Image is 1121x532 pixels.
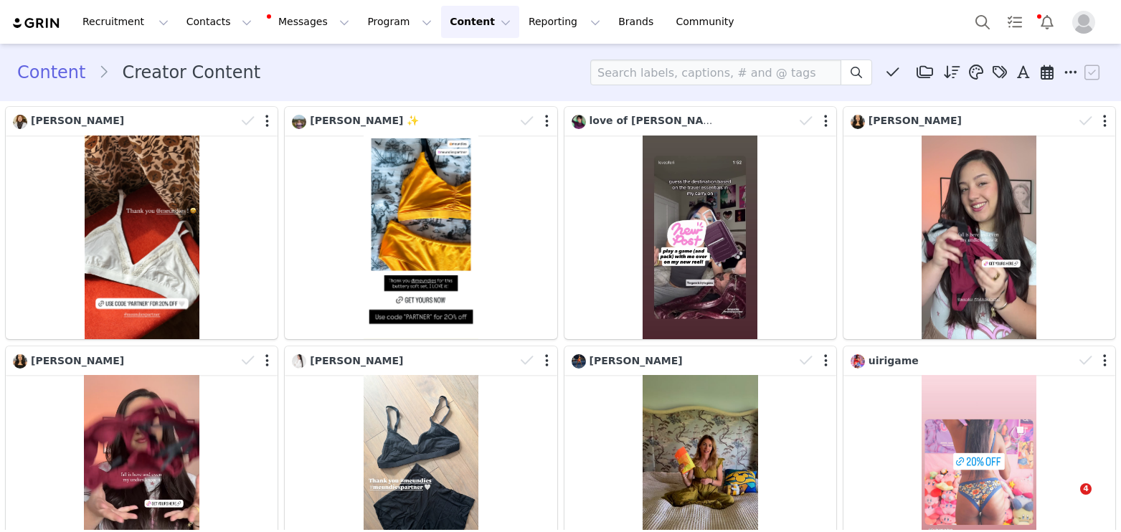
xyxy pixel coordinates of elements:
span: [PERSON_NAME] [590,355,683,366]
img: 69fb5423-c133-4a0a-a276-b790723c096d.jpg [292,354,306,369]
button: Recruitment [74,6,177,38]
button: Profile [1064,11,1110,34]
span: [PERSON_NAME] [310,355,403,366]
span: [PERSON_NAME] [31,115,124,126]
img: 9b179f09-8dd2-40f8-94bf-84d3caadda8f--s.jpg [13,354,27,369]
a: Content [17,60,98,85]
img: 9b179f09-8dd2-40f8-94bf-84d3caadda8f--s.jpg [851,115,865,129]
input: Search labels, captions, # and @ tags [590,60,841,85]
a: Community [668,6,749,38]
button: Messages [261,6,358,38]
span: [PERSON_NAME] [869,115,962,126]
a: Tasks [999,6,1031,38]
span: 4 [1080,483,1092,495]
button: Content [441,6,519,38]
iframe: Intercom live chat [1051,483,1085,518]
span: [PERSON_NAME] [31,355,124,366]
button: Contacts [178,6,260,38]
button: Program [359,6,440,38]
img: d5e0fff0-bb94-45c0-b631-35cc546707ee.jpg [851,354,865,369]
span: love of [PERSON_NAME] [590,115,725,126]
img: placeholder-profile.jpg [1072,11,1095,34]
span: [PERSON_NAME] ✨ [310,115,419,126]
a: Brands [610,6,666,38]
img: grin logo [11,16,62,30]
button: Notifications [1031,6,1063,38]
img: b88a7a0a-7063-4bd4-8d11-58ef196b5245.jpg [13,115,27,129]
img: d2cb2aff-b430-451f-834a-2eaf95b10363.jpg [292,115,306,129]
button: Reporting [520,6,609,38]
span: uirigame [869,355,919,366]
img: 1b77a16b-a1d2-43e6-888e-0ed7b1d8456e.jpg [572,354,586,369]
button: Search [967,6,998,38]
img: 6f15a027-fdf5-4ea2-9320-9332adb2b9c5.jpg [572,115,586,129]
